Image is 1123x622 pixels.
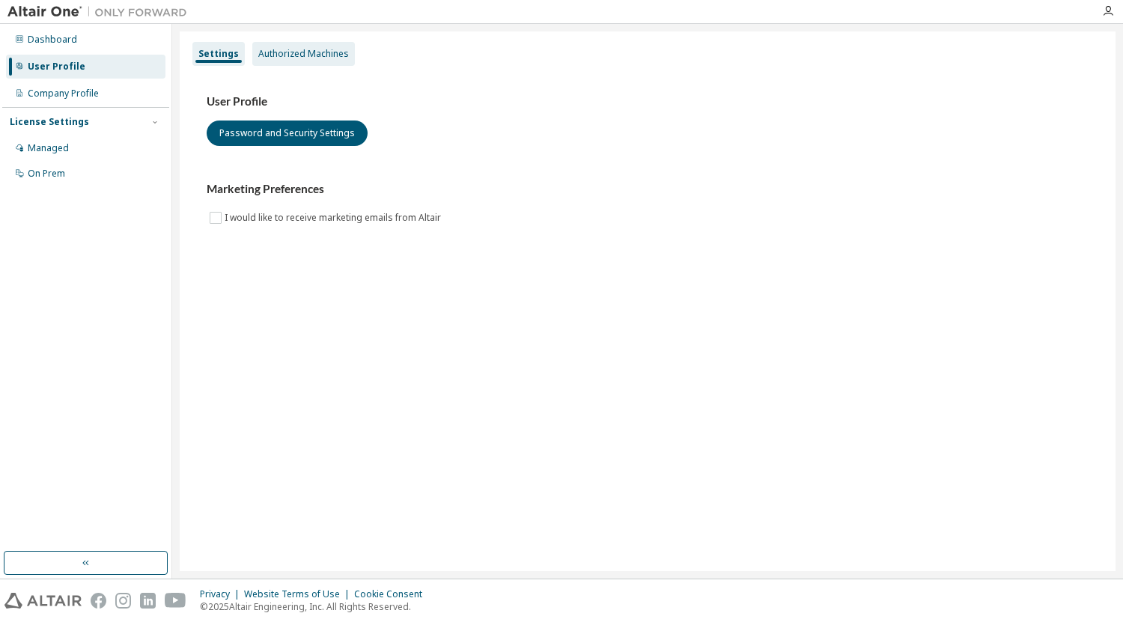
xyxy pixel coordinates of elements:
[4,593,82,609] img: altair_logo.svg
[198,48,239,60] div: Settings
[200,588,244,600] div: Privacy
[115,593,131,609] img: instagram.svg
[207,121,368,146] button: Password and Security Settings
[200,600,431,613] p: © 2025 Altair Engineering, Inc. All Rights Reserved.
[244,588,354,600] div: Website Terms of Use
[225,209,444,227] label: I would like to receive marketing emails from Altair
[165,593,186,609] img: youtube.svg
[28,142,69,154] div: Managed
[140,593,156,609] img: linkedin.svg
[28,34,77,46] div: Dashboard
[10,116,89,128] div: License Settings
[207,94,1089,109] h3: User Profile
[28,88,99,100] div: Company Profile
[258,48,349,60] div: Authorized Machines
[28,61,85,73] div: User Profile
[354,588,431,600] div: Cookie Consent
[91,593,106,609] img: facebook.svg
[7,4,195,19] img: Altair One
[207,182,1089,197] h3: Marketing Preferences
[28,168,65,180] div: On Prem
